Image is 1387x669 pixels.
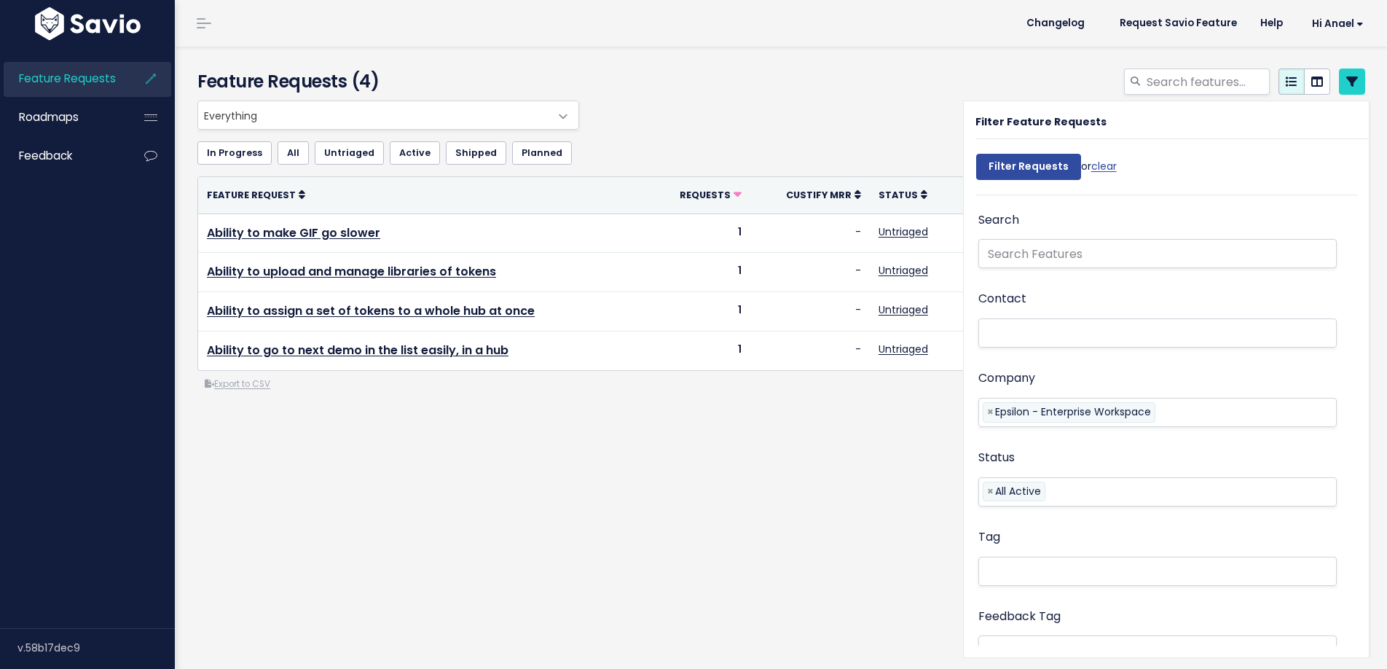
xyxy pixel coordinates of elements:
span: Feature Request [207,189,296,201]
ul: Filter feature requests [197,141,1365,165]
label: Feedback Tag [978,606,1061,627]
label: Tag [978,527,1000,548]
span: × [987,482,994,501]
span: Hi Anael [1312,18,1364,29]
a: clear [1091,159,1117,173]
a: Ability to upload and manage libraries of tokens [207,263,496,280]
a: Request Savio Feature [1108,12,1249,34]
td: - [750,253,870,292]
a: Roadmaps [4,101,121,134]
td: 1 [648,331,750,369]
a: Untriaged [879,342,928,356]
input: Search features... [1145,69,1270,95]
td: - [750,214,870,253]
span: Everything [197,101,579,130]
a: Export to CSV [205,378,270,390]
a: In Progress [197,141,272,165]
span: Feature Requests [19,71,116,86]
div: v.58b17dec9 [17,629,175,667]
h4: Feature Requests (4) [197,69,573,95]
a: Feedback [4,139,121,173]
a: Ability to make GIF go slower [207,224,380,241]
a: Untriaged [879,302,928,317]
span: Requests [680,189,731,201]
td: 1 [648,253,750,292]
a: Help [1249,12,1294,34]
a: Untriaged [315,141,384,165]
span: Changelog [1026,18,1085,28]
label: Contact [978,289,1026,310]
td: - [750,292,870,332]
a: Active [390,141,440,165]
a: Ability to go to next demo in the list easily, in a hub [207,342,508,359]
li: All Active [983,482,1045,501]
span: Roadmaps [19,109,79,125]
span: Custify mrr [786,189,852,201]
label: Company [978,368,1035,389]
img: logo-white.9d6f32f41409.svg [31,7,144,40]
span: Everything [198,101,549,129]
a: Custify mrr [786,187,861,202]
input: Filter Requests [976,154,1081,180]
a: Ability to assign a set of tokens to a whole hub at once [207,302,535,319]
a: Shipped [446,141,506,165]
li: Epsilon - Enterprise Workspace [983,402,1155,422]
a: Untriaged [879,224,928,239]
a: Planned [512,141,572,165]
span: Status [879,189,918,201]
td: 1 [648,214,750,253]
a: Status [879,187,927,202]
div: or [976,146,1117,195]
span: Feedback [19,148,72,163]
a: All [278,141,309,165]
a: Feature Requests [4,62,121,95]
a: Feature Request [207,187,305,202]
td: 1 [648,292,750,332]
td: - [750,331,870,369]
a: Untriaged [879,263,928,278]
strong: Filter Feature Requests [975,114,1107,129]
label: Status [978,447,1015,469]
label: Search [978,210,1019,231]
a: Requests [680,187,742,202]
input: Search Features [978,239,1337,268]
span: × [987,403,994,421]
a: Hi Anael [1294,12,1375,35]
